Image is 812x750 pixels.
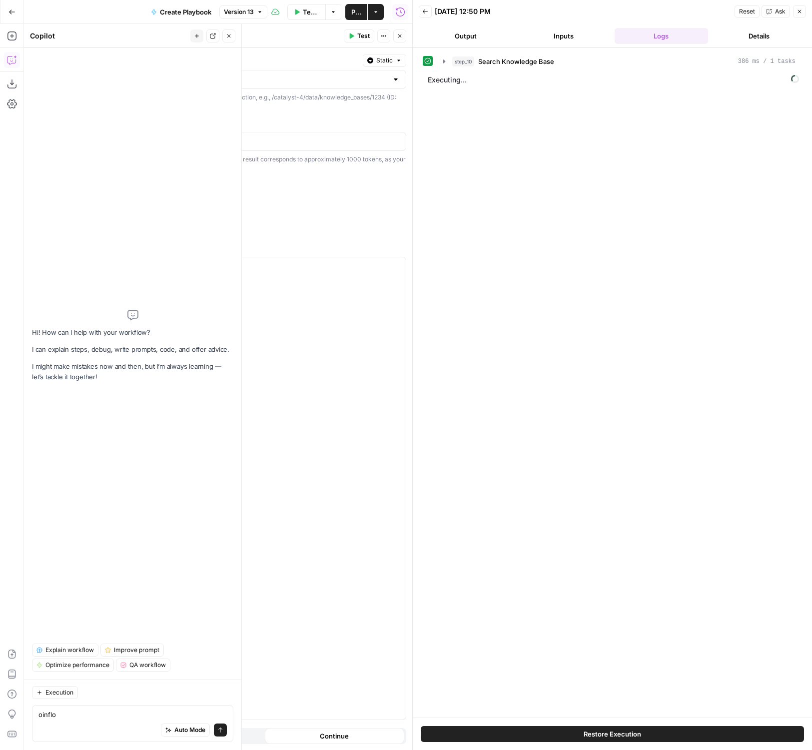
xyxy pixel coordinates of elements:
span: Execution [45,688,73,697]
button: Details [712,28,806,44]
button: Improve prompt [100,644,164,657]
span: Create Playbook [160,7,211,17]
span: QA workflow [129,661,166,670]
span: Publish [351,7,361,17]
span: step_10 [452,56,474,66]
button: Ask [762,5,790,18]
button: Explain workflow [32,644,98,657]
span: Version 13 [224,7,254,16]
span: Test Workflow [303,7,319,17]
button: QA workflow [116,659,170,672]
span: Optimize performance [45,661,109,670]
textarea: oinflo [38,710,227,720]
button: Execution [32,686,78,699]
span: 386 ms / 1 tasks [738,57,796,66]
button: Create Playbook [145,4,217,20]
p: I might make mistakes now and then, but I’m always learning — let’s tackle it together! [32,361,233,382]
div: Copilot [30,31,187,41]
span: Restore Execution [584,729,641,739]
button: Optimize performance [32,659,114,672]
button: Test [344,29,374,42]
span: Reset [739,7,755,16]
button: 386 ms / 1 tasks [437,53,802,69]
p: I can explain steps, debug, write prompts, code, and offer advice. [32,344,233,355]
p: Hi! How can I help with your workflow? [32,327,233,338]
span: Search Knowledge Base [478,56,554,66]
span: Continue [320,731,349,741]
span: Ask [775,7,786,16]
button: Logs [615,28,709,44]
span: Test [357,31,370,40]
button: Static [363,54,406,67]
button: Reset [735,5,760,18]
span: Executing... [425,72,802,88]
button: Output [419,28,513,44]
button: Test Workflow [287,4,325,20]
button: Auto Mode [161,724,210,737]
button: Inputs [517,28,611,44]
button: Publish [345,4,367,20]
span: Explain workflow [45,646,94,655]
button: Restore Execution [421,726,804,742]
span: Static [376,56,393,65]
button: Version 13 [219,5,267,18]
span: Improve prompt [114,646,159,655]
span: Auto Mode [174,726,205,735]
